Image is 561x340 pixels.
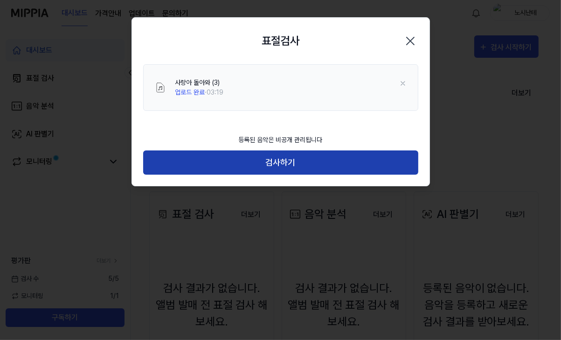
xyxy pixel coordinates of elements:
h2: 표절검사 [262,33,300,49]
span: 업로드 완료 [175,88,205,96]
div: · 03:19 [175,88,224,97]
img: File Select [155,82,166,93]
div: 사랑아 돌아와 (3) [175,78,224,88]
button: 검사하기 [143,150,418,175]
div: 등록된 음악은 비공개 관리됩니다 [233,129,328,150]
